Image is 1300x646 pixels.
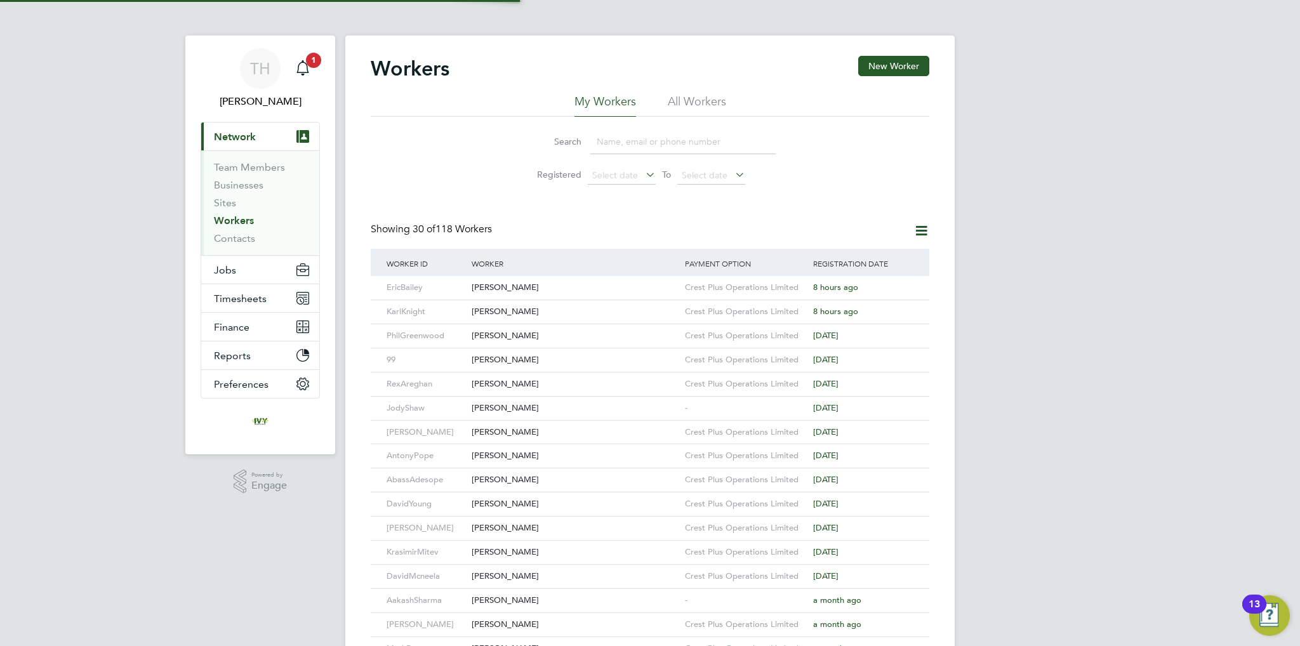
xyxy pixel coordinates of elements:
div: KarlKnight [383,300,468,324]
a: Sites [214,197,236,209]
span: 118 Workers [413,223,492,235]
a: [PERSON_NAME][PERSON_NAME]Crest Plus Operations Limiteda month ago [383,612,917,623]
span: Select date [592,169,638,181]
span: 8 hours ago [813,282,858,293]
button: Preferences [201,370,319,398]
button: Timesheets [201,284,319,312]
div: [PERSON_NAME] [383,421,468,444]
a: EricBailey[PERSON_NAME]Crest Plus Operations Limited8 hours ago [383,275,917,286]
a: [PERSON_NAME][PERSON_NAME]Crest Plus Operations Limited[DATE] [383,516,917,527]
span: 1 [306,53,321,68]
div: [PERSON_NAME] [468,517,682,540]
a: KarlKnight[PERSON_NAME]Crest Plus Operations Limited8 hours ago [383,300,917,310]
span: [DATE] [813,426,839,437]
div: [PERSON_NAME] [468,421,682,444]
button: Jobs [201,256,319,284]
div: [PERSON_NAME] [468,348,682,372]
div: Payment Option [682,249,810,278]
span: [DATE] [813,498,839,509]
div: DavidMcneela [383,565,468,588]
div: Crest Plus Operations Limited [682,492,810,516]
span: [DATE] [813,378,839,389]
div: [PERSON_NAME] [383,517,468,540]
div: [PERSON_NAME] [468,468,682,492]
div: [PERSON_NAME] [468,541,682,564]
div: Crest Plus Operations Limited [682,444,810,468]
a: 99[PERSON_NAME]Crest Plus Operations Limited[DATE] [383,348,917,359]
span: Finance [214,321,249,333]
label: Registered [524,169,581,180]
div: [PERSON_NAME] [468,565,682,588]
a: AntonyPope[PERSON_NAME]Crest Plus Operations Limited[DATE] [383,444,917,454]
div: [PERSON_NAME] [468,372,682,396]
div: [PERSON_NAME] [468,276,682,300]
span: a month ago [813,619,861,630]
div: KrasimirMitev [383,541,468,564]
span: [DATE] [813,546,839,557]
div: [PERSON_NAME] [468,589,682,612]
a: AakashSharma[PERSON_NAME]-a month ago [383,588,917,599]
a: Contacts [214,232,255,244]
div: AakashSharma [383,589,468,612]
span: Select date [682,169,727,181]
div: Worker [468,249,682,278]
div: PhilGreenwood [383,324,468,348]
span: [DATE] [813,354,839,365]
div: AntonyPope [383,444,468,468]
span: [DATE] [813,402,839,413]
a: PhilGreenwood[PERSON_NAME]Crest Plus Operations Limited[DATE] [383,324,917,334]
span: [DATE] [813,330,839,341]
span: 8 hours ago [813,306,858,317]
div: Crest Plus Operations Limited [682,276,810,300]
a: DavidMcneela[PERSON_NAME]Crest Plus Operations Limited[DATE] [383,564,917,575]
div: Crest Plus Operations Limited [682,468,810,492]
div: Crest Plus Operations Limited [682,372,810,396]
div: AbassAdesope [383,468,468,492]
div: Registration Date [810,249,917,278]
span: To [658,166,675,183]
div: [PERSON_NAME] [468,397,682,420]
h2: Workers [371,56,449,81]
a: 1 [290,48,315,89]
div: Crest Plus Operations Limited [682,324,810,348]
div: Showing [371,223,494,236]
div: Network [201,150,319,255]
div: [PERSON_NAME] [468,492,682,516]
span: [DATE] [813,474,839,485]
button: Network [201,122,319,150]
div: [PERSON_NAME] [383,613,468,636]
div: [PERSON_NAME] [468,444,682,468]
a: Workers [214,214,254,227]
span: Tom Harvey [201,94,320,109]
span: [DATE] [813,570,839,581]
span: Network [214,131,256,143]
label: Search [524,136,581,147]
span: Powered by [251,470,287,480]
a: Go to home page [201,411,320,432]
a: [PERSON_NAME][PERSON_NAME]Crest Plus Operations Limited[DATE] [383,420,917,431]
div: DavidYoung [383,492,468,516]
a: JodyShaw[PERSON_NAME]-[DATE] [383,396,917,407]
div: Crest Plus Operations Limited [682,613,810,636]
div: 13 [1249,604,1260,621]
div: RexAreghan [383,372,468,396]
a: Powered byEngage [234,470,288,494]
button: Open Resource Center, 13 new notifications [1249,595,1290,636]
a: DavidYoung[PERSON_NAME]Crest Plus Operations Limited[DATE] [383,492,917,503]
a: TH[PERSON_NAME] [201,48,320,109]
div: [PERSON_NAME] [468,324,682,348]
span: TH [250,60,270,77]
div: - [682,397,810,420]
div: Crest Plus Operations Limited [682,421,810,444]
span: 30 of [413,223,435,235]
div: JodyShaw [383,397,468,420]
a: KrasimirMitev[PERSON_NAME]Crest Plus Operations Limited[DATE] [383,540,917,551]
span: Jobs [214,264,236,276]
li: My Workers [574,94,636,117]
nav: Main navigation [185,36,335,454]
div: Crest Plus Operations Limited [682,300,810,324]
span: [DATE] [813,522,839,533]
div: Crest Plus Operations Limited [682,517,810,540]
div: [PERSON_NAME] [468,300,682,324]
span: Timesheets [214,293,267,305]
